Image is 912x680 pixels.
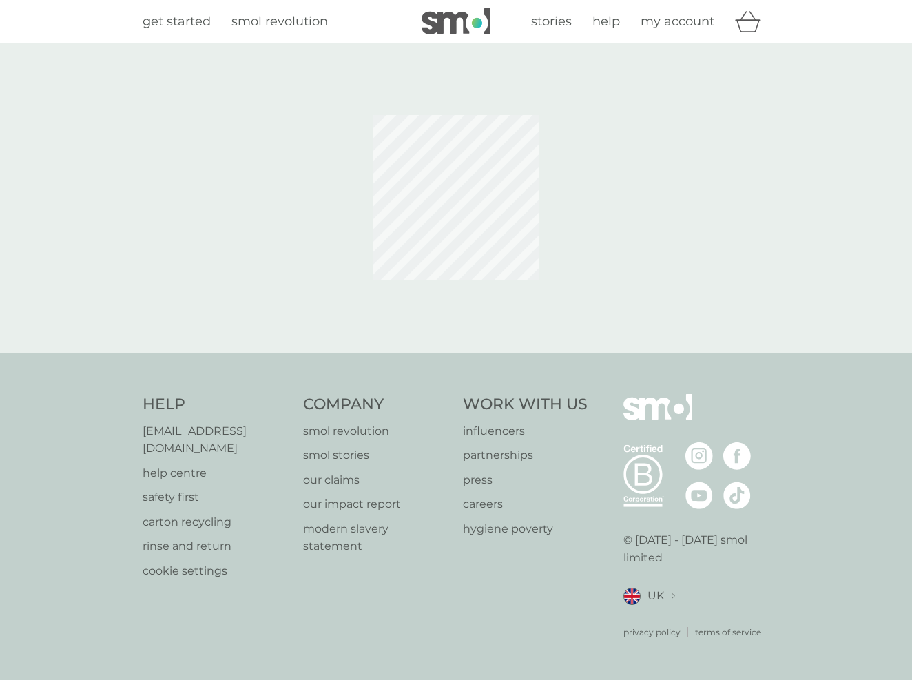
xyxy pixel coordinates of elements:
[695,626,761,639] a: terms of service
[463,446,588,464] a: partnerships
[531,14,572,29] span: stories
[463,422,588,440] a: influencers
[735,8,769,35] div: basket
[143,488,289,506] a: safety first
[463,520,588,538] a: hygiene poverty
[623,626,681,639] a: privacy policy
[143,394,289,415] h4: Help
[641,12,714,32] a: my account
[143,12,211,32] a: get started
[422,8,490,34] img: smol
[671,593,675,600] img: select a new location
[143,464,289,482] a: help centre
[231,12,328,32] a: smol revolution
[303,394,450,415] h4: Company
[592,12,620,32] a: help
[463,495,588,513] a: careers
[623,394,692,441] img: smol
[463,471,588,489] a: press
[685,442,713,470] img: visit the smol Instagram page
[531,12,572,32] a: stories
[641,14,714,29] span: my account
[685,482,713,509] img: visit the smol Youtube page
[592,14,620,29] span: help
[303,520,450,555] a: modern slavery statement
[303,495,450,513] a: our impact report
[303,422,450,440] a: smol revolution
[303,446,450,464] a: smol stories
[231,14,328,29] span: smol revolution
[623,531,770,566] p: © [DATE] - [DATE] smol limited
[143,562,289,580] a: cookie settings
[143,537,289,555] a: rinse and return
[143,513,289,531] a: carton recycling
[723,482,751,509] img: visit the smol Tiktok page
[303,471,450,489] a: our claims
[143,14,211,29] span: get started
[623,588,641,605] img: UK flag
[463,394,588,415] h4: Work With Us
[143,422,289,457] a: [EMAIL_ADDRESS][DOMAIN_NAME]
[647,587,664,605] span: UK
[723,442,751,470] img: visit the smol Facebook page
